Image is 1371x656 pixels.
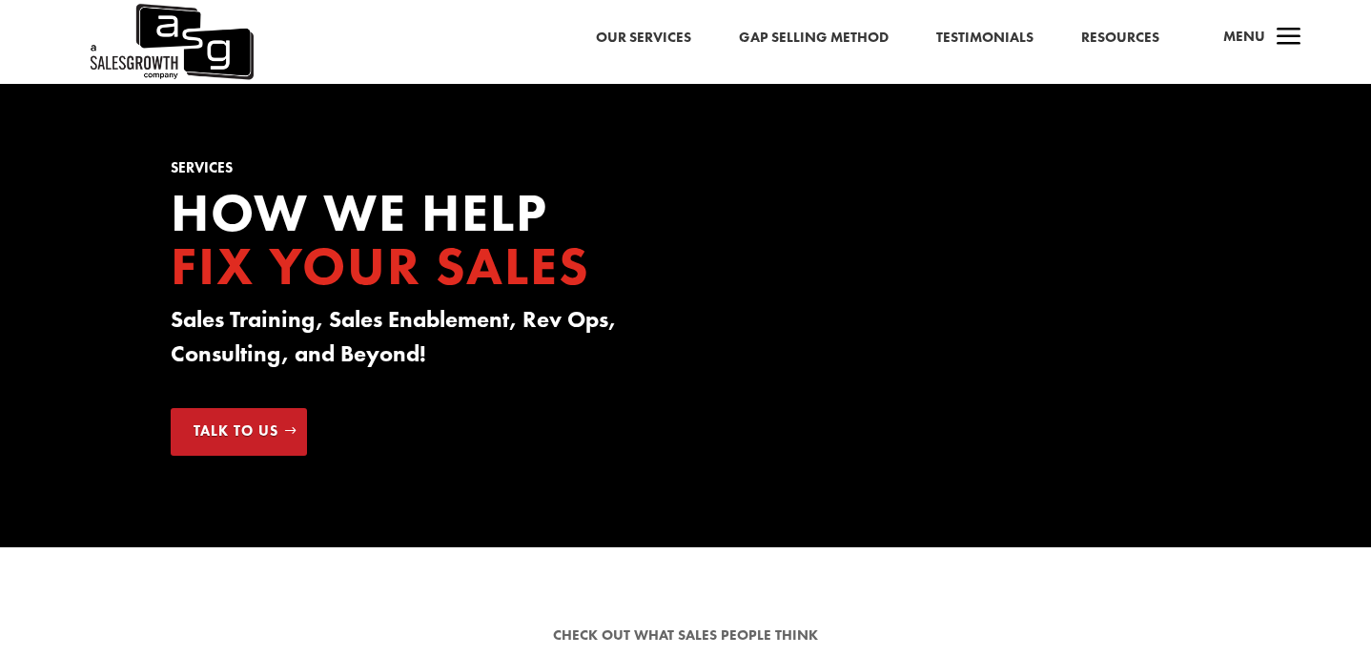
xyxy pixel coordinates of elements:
a: Our Services [596,26,691,51]
a: Testimonials [936,26,1033,51]
span: a [1270,19,1308,57]
h1: Services [171,161,657,185]
h3: Sales Training, Sales Enablement, Rev Ops, Consulting, and Beyond! [171,302,657,380]
span: Fix your Sales [171,232,590,300]
a: Talk to Us [171,408,307,456]
span: Menu [1223,27,1265,46]
a: Resources [1081,26,1159,51]
h2: How we Help [171,186,657,302]
p: Check out what sales people think [171,625,1200,647]
a: Gap Selling Method [739,26,889,51]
